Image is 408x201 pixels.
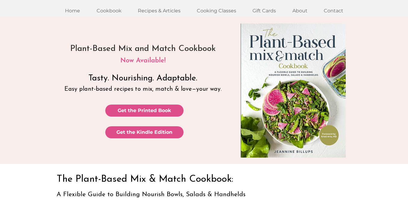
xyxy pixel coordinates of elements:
[284,4,316,17] a: About
[88,4,129,17] a: Cookbook
[129,4,189,17] a: Recipes & Articles
[57,4,351,17] nav: Site
[244,4,284,17] a: Gift Cards
[316,4,351,17] a: Contact
[70,45,216,53] span: Plant-Based Mix and Match Cookbook
[194,4,239,17] p: Cooking Classes
[62,4,83,17] p: Home
[57,191,246,198] span: A Flexible Guide to Building Nourish Bowls, Salads & Handhelds
[289,4,311,17] p: About
[241,24,346,158] div: cookbook cover for social_edited.jpg
[249,4,279,17] p: Gift Cards
[105,126,184,138] a: Get the Kindle Edition
[105,105,184,117] a: Get the Printed Book
[94,4,125,17] p: Cookbook
[189,4,244,17] div: Cooking Classes
[116,129,172,136] span: Get the Kindle Edition
[64,86,221,92] span: Easy plant-based recipes to mix, match & love—your way.
[88,74,197,83] span: Tasty. Nourishing. Adaptable.​
[135,4,184,17] p: Recipes & Articles
[118,107,171,114] span: Get the Printed Book
[120,57,165,64] span: Now Available!
[321,4,346,17] p: Contact
[57,174,233,184] span: The Plant-Based Mix & Match Cookbook:
[57,4,88,17] a: Home
[241,24,346,158] img: plant-based-mix-match-cookbook-cover-web.jpg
